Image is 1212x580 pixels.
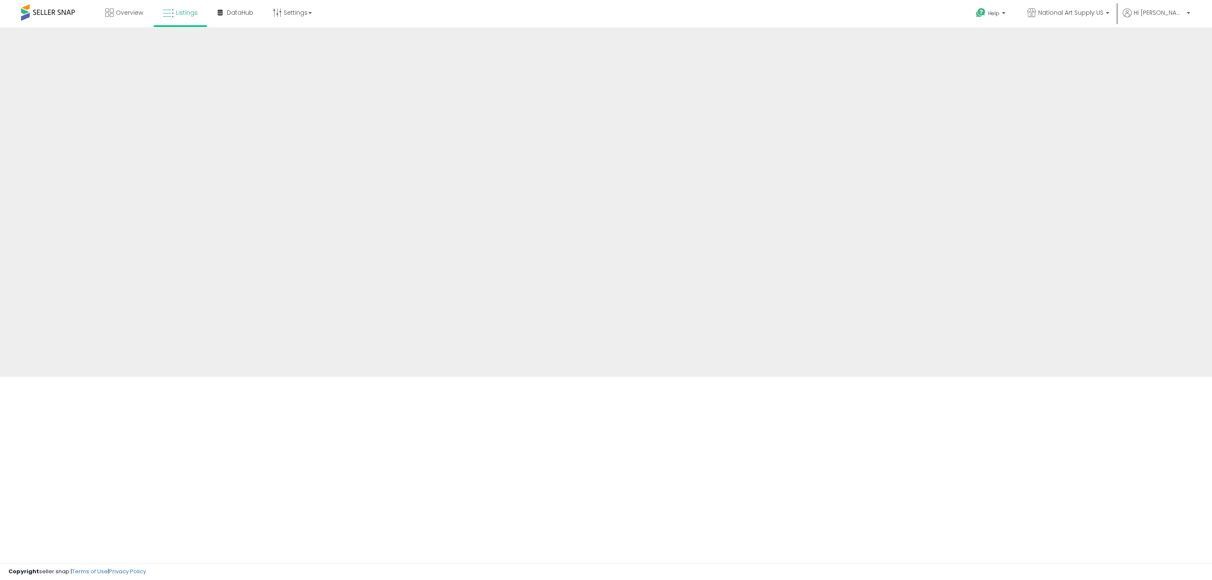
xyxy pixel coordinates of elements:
span: Overview [116,8,143,17]
a: Hi [PERSON_NAME] [1123,8,1190,27]
span: Listings [176,8,198,17]
span: National Art Supply US [1038,8,1103,17]
span: Help [988,10,999,17]
span: DataHub [227,8,253,17]
a: Help [969,1,1014,27]
span: Hi [PERSON_NAME] [1134,8,1184,17]
i: Get Help [975,8,986,18]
